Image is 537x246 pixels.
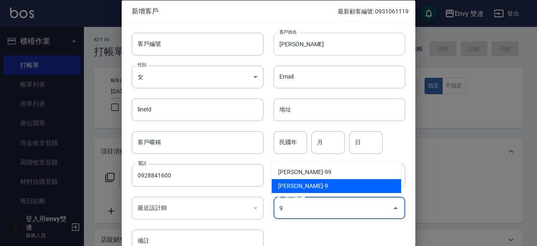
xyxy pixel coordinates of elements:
button: Close [389,201,402,214]
label: 客戶姓名 [279,29,297,35]
p: 最新顧客編號: 0931061119 [338,7,409,16]
div: 女 [132,65,263,88]
label: 電話 [138,160,146,167]
li: [PERSON_NAME]-99 [271,165,401,179]
li: [PERSON_NAME]-9 [271,179,401,193]
label: 性別 [138,61,146,68]
span: 新增客戶 [132,7,338,15]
